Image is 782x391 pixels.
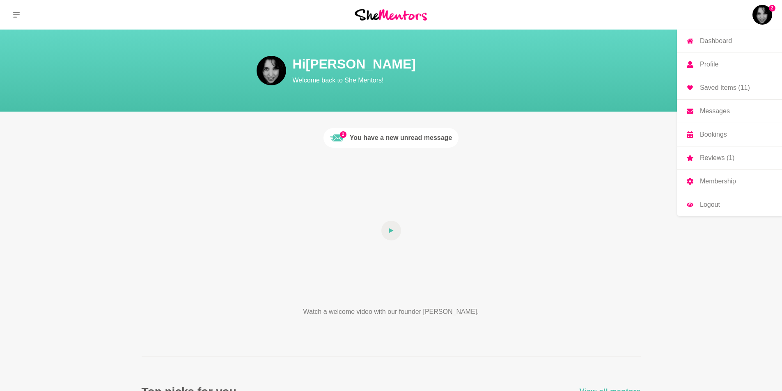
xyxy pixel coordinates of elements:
[752,5,772,25] img: Donna English
[677,30,782,53] a: Dashboard
[700,178,736,185] p: Membership
[323,128,459,148] a: 2Unread messageYou have a new unread message
[355,9,427,20] img: She Mentors Logo
[700,108,730,114] p: Messages
[340,131,346,138] span: 2
[752,5,772,25] a: Donna English2DashboardProfileSaved Items (11)MessagesBookingsReviews (1)MembershipLogout
[677,53,782,76] a: Profile
[700,155,734,161] p: Reviews (1)
[677,146,782,169] a: Reviews (1)
[293,56,588,72] h1: Hi [PERSON_NAME]
[700,131,727,138] p: Bookings
[257,56,286,85] img: Donna English
[677,100,782,123] a: Messages
[677,123,782,146] a: Bookings
[700,61,718,68] p: Profile
[273,307,509,317] p: Watch a welcome video with our founder [PERSON_NAME].
[350,133,452,143] div: You have a new unread message
[293,75,588,85] p: Welcome back to She Mentors!
[700,38,732,44] p: Dashboard
[700,85,750,91] p: Saved Items (11)
[769,5,775,11] span: 2
[677,76,782,99] a: Saved Items (11)
[330,131,343,144] img: Unread message
[700,201,720,208] p: Logout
